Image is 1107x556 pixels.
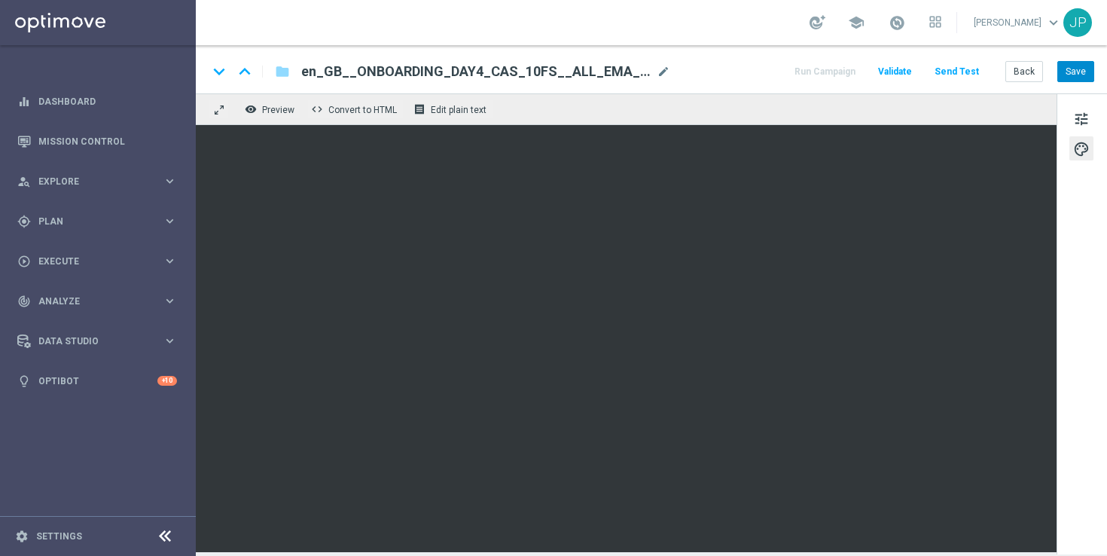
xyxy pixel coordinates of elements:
span: Data Studio [38,337,163,346]
button: track_changes Analyze keyboard_arrow_right [17,295,178,307]
i: settings [15,530,29,543]
div: JP [1063,8,1092,37]
button: play_circle_outline Execute keyboard_arrow_right [17,255,178,267]
i: equalizer [17,95,31,108]
div: Explore [17,175,163,188]
i: gps_fixed [17,215,31,228]
span: Convert to HTML [328,105,397,115]
i: keyboard_arrow_right [163,334,177,348]
i: track_changes [17,295,31,308]
button: Send Test [932,62,981,82]
div: Dashboard [17,81,177,121]
i: receipt [413,103,425,115]
div: Data Studio [17,335,163,348]
span: keyboard_arrow_down [1045,14,1062,31]
button: tune [1069,106,1093,130]
span: Preview [262,105,294,115]
span: Analyze [38,297,163,306]
button: Save [1057,61,1094,82]
span: school [848,14,865,31]
i: lightbulb [17,374,31,388]
a: Mission Control [38,121,177,161]
a: [PERSON_NAME]keyboard_arrow_down [972,11,1063,34]
button: code Convert to HTML [307,99,404,119]
i: keyboard_arrow_right [163,174,177,188]
i: remove_red_eye [245,103,257,115]
button: lightbulb Optibot +10 [17,375,178,387]
a: Optibot [38,361,157,401]
button: equalizer Dashboard [17,96,178,108]
span: code [311,103,323,115]
a: Dashboard [38,81,177,121]
button: folder [273,60,291,84]
button: person_search Explore keyboard_arrow_right [17,176,178,188]
button: Validate [876,62,914,82]
i: keyboard_arrow_up [233,60,256,83]
i: play_circle_outline [17,255,31,268]
i: person_search [17,175,31,188]
span: tune [1073,109,1090,129]
button: Data Studio keyboard_arrow_right [17,335,178,347]
div: Mission Control [17,121,177,161]
button: palette [1069,136,1093,160]
a: Settings [36,532,82,541]
i: keyboard_arrow_down [208,60,230,83]
span: Explore [38,177,163,186]
span: Validate [878,66,912,77]
span: Plan [38,217,163,226]
span: Edit plain text [431,105,486,115]
span: mode_edit [657,65,670,78]
div: Execute [17,255,163,268]
i: keyboard_arrow_right [163,214,177,228]
span: en_GB__ONBOARDING_DAY4_CAS_10FS__ALL_EMA_AUT_GM_REBRANDED [301,63,651,81]
button: gps_fixed Plan keyboard_arrow_right [17,215,178,228]
div: Plan [17,215,163,228]
button: remove_red_eye Preview [241,99,301,119]
span: palette [1073,139,1090,159]
div: Optibot [17,361,177,401]
div: Analyze [17,295,163,308]
i: keyboard_arrow_right [163,254,177,268]
button: Back [1005,61,1043,82]
button: receipt Edit plain text [410,99,493,119]
i: folder [275,63,290,81]
div: +10 [157,376,177,386]
i: keyboard_arrow_right [163,294,177,308]
span: Execute [38,257,163,266]
button: Mission Control [17,136,178,148]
